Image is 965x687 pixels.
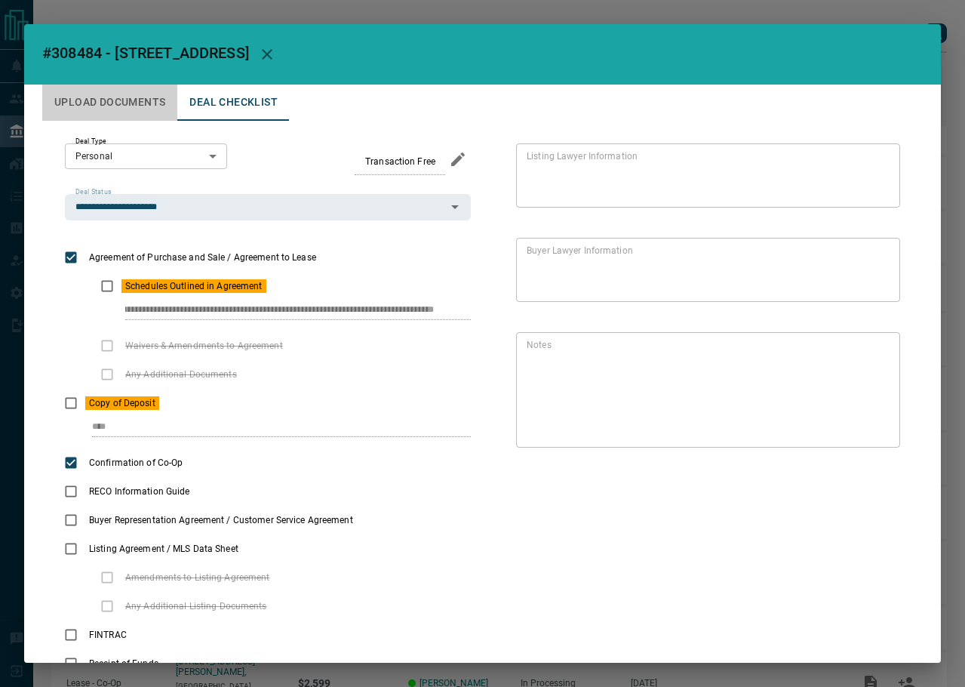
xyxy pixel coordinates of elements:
input: checklist input [92,417,439,437]
span: Copy of Deposit [85,396,159,410]
textarea: text field [527,245,884,296]
span: Listing Agreement / MLS Data Sheet [85,542,242,556]
span: Waivers & Amendments to Agreement [121,339,287,353]
button: Upload Documents [42,85,177,121]
span: Buyer Representation Agreement / Customer Service Agreement [85,513,357,527]
span: Receipt of Funds [85,657,162,670]
span: #308484 - [STREET_ADDRESS] [42,44,249,62]
span: Any Additional Documents [121,368,241,381]
label: Deal Type [75,137,106,146]
label: Deal Status [75,187,111,197]
div: Personal [65,143,227,169]
input: checklist input [125,300,434,320]
span: FINTRAC [85,628,131,642]
textarea: text field [527,150,884,202]
button: Deal Checklist [177,85,290,121]
textarea: text field [527,339,884,442]
span: Any Additional Listing Documents [121,599,271,613]
span: Confirmation of Co-Op [85,456,186,470]
button: edit [445,146,471,172]
span: RECO Information Guide [85,485,193,498]
button: Open [444,196,466,217]
span: Agreement of Purchase and Sale / Agreement to Lease [85,251,320,264]
span: Schedules Outlined in Agreement [121,279,266,293]
span: Amendments to Listing Agreement [121,571,274,584]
